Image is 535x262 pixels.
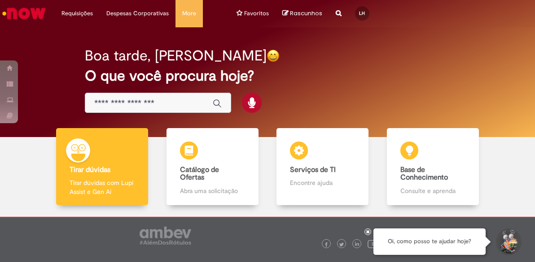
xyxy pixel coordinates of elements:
p: Consulte e aprenda [400,186,465,195]
h2: Boa tarde, [PERSON_NAME] [85,48,267,64]
a: Tirar dúvidas Tirar dúvidas com Lupi Assist e Gen Ai [47,128,158,206]
a: Base de Conhecimento Consulte e aprenda [378,128,488,206]
img: logo_footer_youtube.png [368,238,379,249]
p: Tirar dúvidas com Lupi Assist e Gen Ai [70,178,135,196]
b: Serviços de TI [290,165,336,174]
span: Despesas Corporativas [106,9,169,18]
img: ServiceNow [1,4,47,22]
p: Abra uma solicitação [180,186,245,195]
a: No momento, sua lista de rascunhos tem 0 Itens [282,9,322,17]
b: Catálogo de Ofertas [180,165,219,182]
span: Favoritos [244,9,269,18]
span: Rascunhos [290,9,322,17]
img: logo_footer_linkedin.png [355,242,360,247]
img: happy-face.png [267,49,280,62]
div: Oi, como posso te ajudar hoje? [373,228,486,255]
span: Requisições [61,9,93,18]
p: Encontre ajuda [290,178,355,187]
span: LH [359,10,365,16]
a: Serviços de TI Encontre ajuda [267,128,378,206]
b: Base de Conhecimento [400,165,448,182]
img: logo_footer_twitter.png [339,242,344,247]
span: More [182,9,196,18]
button: Iniciar Conversa de Suporte [495,228,522,255]
b: Tirar dúvidas [70,165,110,174]
h2: O que você procura hoje? [85,68,450,84]
img: logo_footer_ambev_rotulo_gray.png [140,227,191,245]
img: logo_footer_facebook.png [324,242,329,247]
a: Catálogo de Ofertas Abra uma solicitação [158,128,268,206]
